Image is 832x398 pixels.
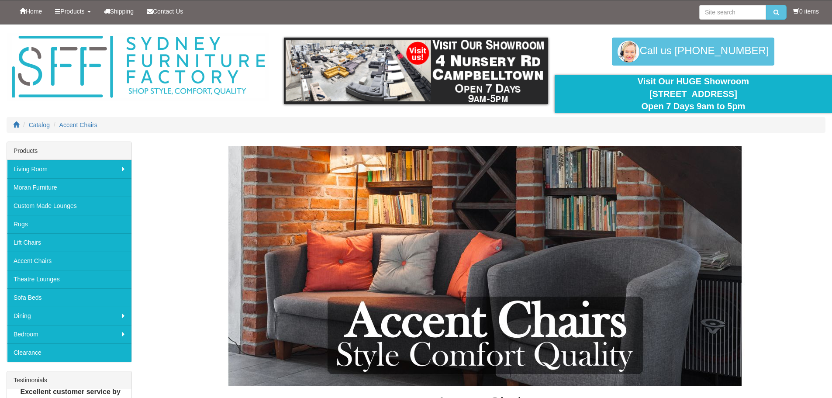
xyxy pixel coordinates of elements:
a: Accent Chairs [59,121,97,128]
a: Products [48,0,97,22]
a: Catalog [29,121,50,128]
span: Products [60,8,84,15]
a: Dining [7,307,131,325]
span: Contact Us [153,8,183,15]
input: Site search [699,5,766,20]
span: Home [26,8,42,15]
a: Clearance [7,343,131,362]
span: Shipping [110,8,134,15]
div: Products [7,142,131,160]
div: Visit Our HUGE Showroom [STREET_ADDRESS] Open 7 Days 9am to 5pm [561,75,825,113]
img: showroom.gif [284,38,548,104]
img: Sydney Furniture Factory [7,33,269,101]
a: Living Room [7,160,131,178]
a: Contact Us [140,0,190,22]
a: Shipping [97,0,141,22]
div: Testimonials [7,371,131,389]
a: Lift Chairs [7,233,131,252]
a: Moran Furniture [7,178,131,197]
a: Theatre Lounges [7,270,131,288]
a: Custom Made Lounges [7,197,131,215]
a: Rugs [7,215,131,233]
a: Bedroom [7,325,131,343]
img: Accent Chairs [158,146,813,386]
a: Home [13,0,48,22]
li: 0 items [793,7,819,16]
a: Sofa Beds [7,288,131,307]
a: Accent Chairs [7,252,131,270]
